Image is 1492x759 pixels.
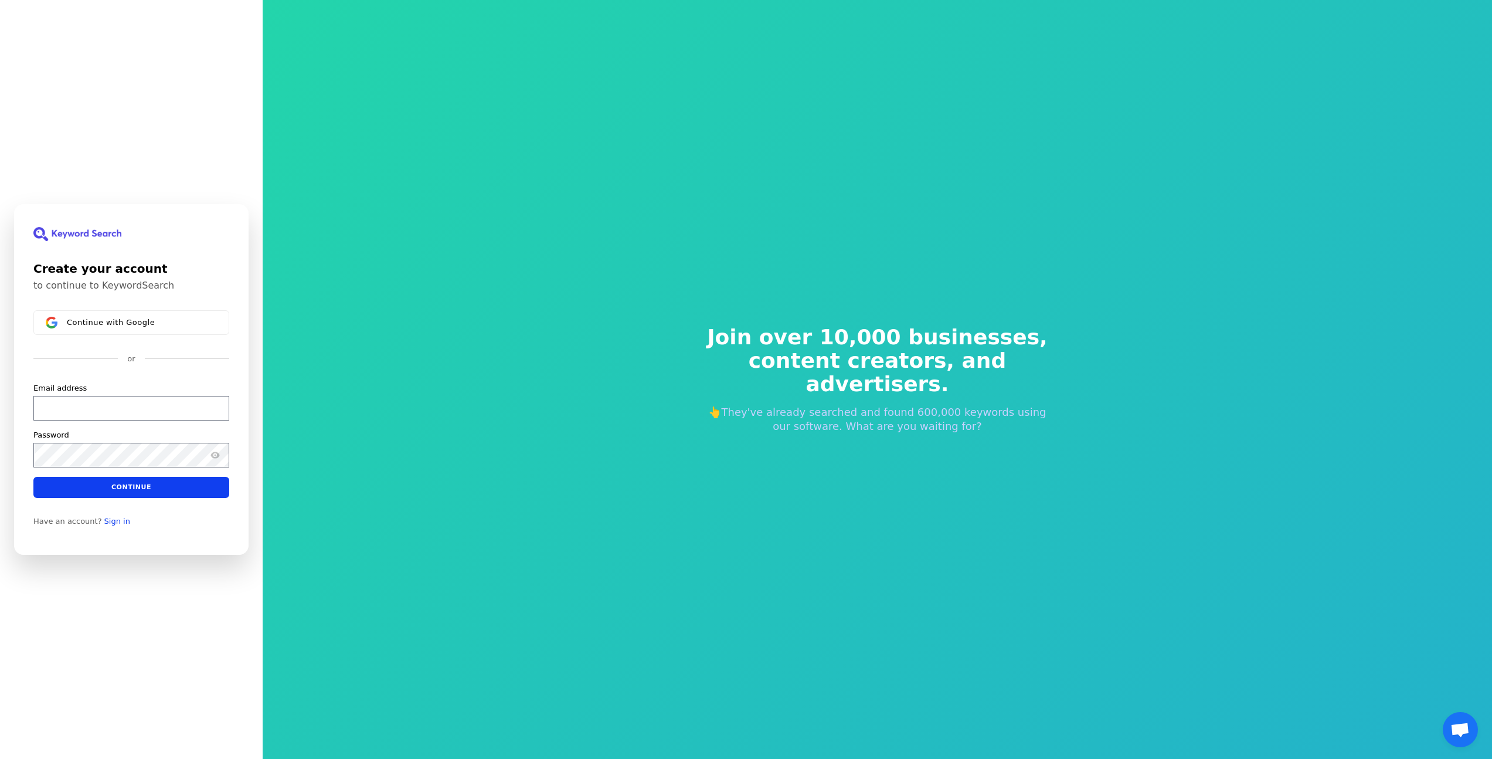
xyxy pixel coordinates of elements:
[208,448,222,462] button: Show password
[127,354,135,364] p: or
[699,405,1056,433] p: 👆They've already searched and found 600,000 keywords using our software. What are you waiting for?
[33,383,87,394] label: Email address
[33,310,229,335] button: Sign in with GoogleContinue with Google
[33,227,121,241] img: KeywordSearch
[104,517,130,526] a: Sign in
[33,477,229,498] button: Continue
[46,317,57,328] img: Sign in with Google
[1443,712,1478,747] a: Otevřený chat
[699,326,1056,349] span: Join over 10,000 businesses,
[67,318,155,327] span: Continue with Google
[33,517,102,526] span: Have an account?
[33,430,69,441] label: Password
[699,349,1056,396] span: content creators, and advertisers.
[33,260,229,277] h1: Create your account
[33,280,229,292] p: to continue to KeywordSearch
